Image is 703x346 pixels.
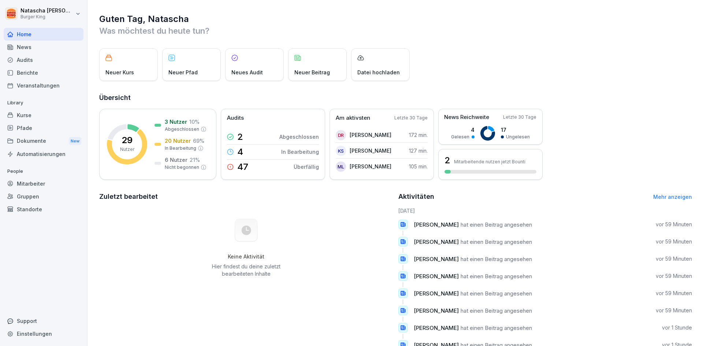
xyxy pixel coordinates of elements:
[656,221,692,228] p: vor 59 Minuten
[445,154,450,167] h3: 2
[656,290,692,297] p: vor 59 Minuten
[209,263,283,278] p: Hier findest du deine zuletzt bearbeiteten Inhalte
[165,126,199,133] p: Abgeschlossen
[209,253,283,260] h5: Keine Aktivität
[398,191,434,202] h2: Aktivitäten
[4,134,83,148] div: Dokumente
[4,79,83,92] a: Veranstaltungen
[4,190,83,203] a: Gruppen
[279,133,319,141] p: Abgeschlossen
[4,41,83,53] a: News
[662,324,692,331] p: vor 1 Stunde
[4,315,83,327] div: Support
[4,134,83,148] a: DokumenteNew
[414,290,459,297] span: [PERSON_NAME]
[21,8,74,14] p: Natascha [PERSON_NAME]
[281,148,319,156] p: In Bearbeitung
[165,118,187,126] p: 3 Nutzer
[414,256,459,263] span: [PERSON_NAME]
[4,97,83,109] p: Library
[165,156,187,164] p: 6 Nutzer
[461,256,532,263] span: hat einen Beitrag angesehen
[350,147,391,155] p: [PERSON_NAME]
[294,68,330,76] p: Neuer Beitrag
[120,146,134,153] p: Nutzer
[409,131,428,139] p: 172 min.
[414,238,459,245] span: [PERSON_NAME]
[231,68,263,76] p: Neues Audit
[165,137,191,145] p: 20 Nutzer
[451,126,475,134] p: 4
[99,191,393,202] h2: Zuletzt bearbeitet
[503,114,536,120] p: Letzte 30 Tage
[653,194,692,200] a: Mehr anzeigen
[461,307,532,314] span: hat einen Beitrag angesehen
[336,146,346,156] div: KS
[501,126,530,134] p: 17
[4,53,83,66] a: Audits
[165,145,196,152] p: In Bearbeitung
[193,137,204,145] p: 69 %
[237,133,243,141] p: 2
[398,207,692,215] h6: [DATE]
[4,148,83,160] a: Automatisierungen
[336,130,346,140] div: DR
[461,290,532,297] span: hat einen Beitrag angesehen
[190,156,200,164] p: 21 %
[451,134,469,140] p: Gelesen
[414,221,459,228] span: [PERSON_NAME]
[227,114,244,122] p: Audits
[69,137,81,145] div: New
[4,177,83,190] a: Mitarbeiter
[350,131,391,139] p: [PERSON_NAME]
[454,159,525,164] p: Mitarbeitende nutzen jetzt Bounti
[656,238,692,245] p: vor 59 Minuten
[99,13,692,25] h1: Guten Tag, Natascha
[414,273,459,280] span: [PERSON_NAME]
[656,255,692,263] p: vor 59 Minuten
[461,324,532,331] span: hat einen Beitrag angesehen
[357,68,400,76] p: Datei hochladen
[414,324,459,331] span: [PERSON_NAME]
[4,165,83,177] p: People
[409,147,428,155] p: 127 min.
[4,327,83,340] a: Einstellungen
[409,163,428,170] p: 105 min.
[444,113,489,122] p: News Reichweite
[237,163,248,171] p: 47
[294,163,319,171] p: Überfällig
[336,114,370,122] p: Am aktivsten
[165,164,199,171] p: Nicht begonnen
[350,163,391,170] p: [PERSON_NAME]
[394,115,428,121] p: Letzte 30 Tage
[4,122,83,134] a: Pfade
[4,28,83,41] a: Home
[461,273,532,280] span: hat einen Beitrag angesehen
[168,68,198,76] p: Neuer Pfad
[99,93,692,103] h2: Übersicht
[105,68,134,76] p: Neuer Kurs
[4,66,83,79] a: Berichte
[506,134,530,140] p: Ungelesen
[461,221,532,228] span: hat einen Beitrag angesehen
[189,118,200,126] p: 10 %
[99,25,692,37] p: Was möchtest du heute tun?
[461,238,532,245] span: hat einen Beitrag angesehen
[414,307,459,314] span: [PERSON_NAME]
[656,307,692,314] p: vor 59 Minuten
[4,109,83,122] a: Kurse
[4,203,83,216] a: Standorte
[237,148,243,156] p: 4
